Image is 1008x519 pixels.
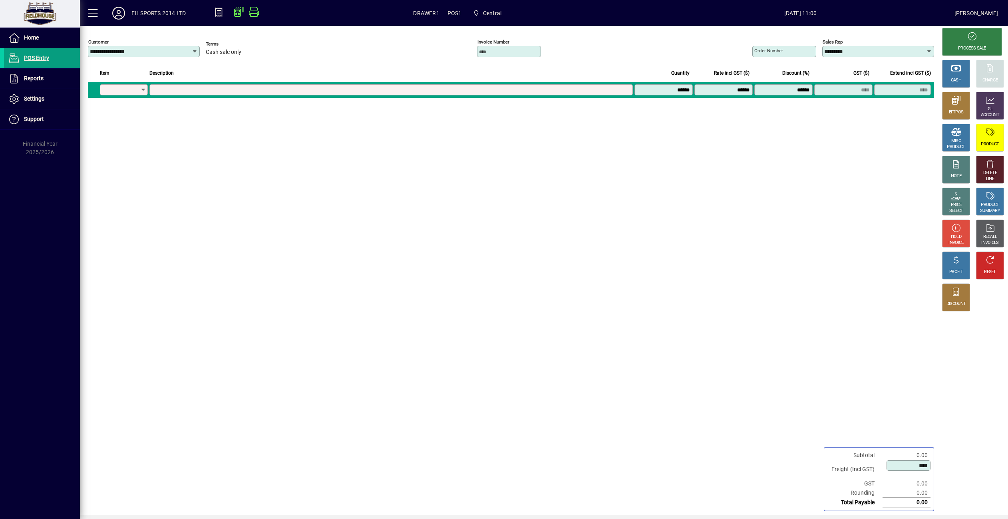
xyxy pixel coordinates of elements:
[24,95,44,102] span: Settings
[413,7,439,20] span: DRAWER1
[949,269,963,275] div: PROFIT
[951,138,961,144] div: MISC
[981,240,998,246] div: INVOICES
[469,6,505,20] span: Central
[827,488,883,498] td: Rounding
[946,301,966,307] div: DISCOUNT
[951,234,961,240] div: HOLD
[986,176,994,182] div: LINE
[447,7,462,20] span: POS1
[951,77,961,83] div: CASH
[883,498,930,507] td: 0.00
[206,42,254,47] span: Terms
[958,46,986,52] div: PROCESS SALE
[477,39,509,45] mat-label: Invoice number
[827,498,883,507] td: Total Payable
[131,7,186,20] div: FH SPORTS 2014 LTD
[4,28,80,48] a: Home
[646,7,954,20] span: [DATE] 11:00
[853,69,869,77] span: GST ($)
[823,39,843,45] mat-label: Sales rep
[24,116,44,122] span: Support
[883,488,930,498] td: 0.00
[100,69,109,77] span: Item
[949,109,964,115] div: EFTPOS
[4,89,80,109] a: Settings
[981,202,999,208] div: PRODUCT
[951,173,961,179] div: NOTE
[980,208,1000,214] div: SUMMARY
[883,451,930,460] td: 0.00
[890,69,931,77] span: Extend incl GST ($)
[984,269,996,275] div: RESET
[883,479,930,488] td: 0.00
[983,170,997,176] div: DELETE
[714,69,750,77] span: Rate incl GST ($)
[483,7,501,20] span: Central
[981,112,999,118] div: ACCOUNT
[88,39,109,45] mat-label: Customer
[106,6,131,20] button: Profile
[24,75,44,81] span: Reports
[827,460,883,479] td: Freight (Incl GST)
[24,55,49,61] span: POS Entry
[947,144,965,150] div: PRODUCT
[948,240,963,246] div: INVOICE
[827,479,883,488] td: GST
[988,106,993,112] div: GL
[983,234,997,240] div: RECALL
[4,109,80,129] a: Support
[206,49,241,55] span: Cash sale only
[782,69,809,77] span: Discount (%)
[981,141,999,147] div: PRODUCT
[982,77,998,83] div: CHARGE
[827,451,883,460] td: Subtotal
[754,48,783,53] mat-label: Order number
[4,69,80,89] a: Reports
[954,7,998,20] div: [PERSON_NAME]
[671,69,690,77] span: Quantity
[951,202,962,208] div: PRICE
[149,69,174,77] span: Description
[949,208,963,214] div: SELECT
[24,34,39,41] span: Home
